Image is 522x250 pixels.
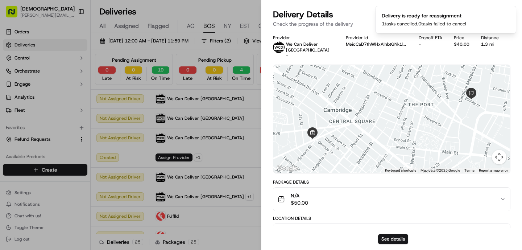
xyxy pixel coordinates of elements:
input: Got a question? Start typing here... [19,47,130,54]
div: Provider [273,35,334,41]
div: 📗 [7,106,13,112]
div: Provider Id [346,35,407,41]
div: Package Details [273,179,510,185]
img: Nash [7,7,22,22]
img: 1736555255976-a54dd68f-1ca7-489b-9aae-adbdc363a1c4 [7,69,20,82]
div: Price [454,35,469,41]
a: Open this area in Google Maps (opens a new window) [275,164,299,173]
span: Map data ©2025 Google [420,168,460,172]
div: Start new chat [25,69,119,77]
div: Delivery is ready for reassignment [382,12,466,19]
img: Google [275,164,299,173]
p: 1 tasks cancelled, 0 tasks failed to cancel [382,21,466,27]
div: We're available if you need us! [25,77,92,82]
span: N/A [291,192,308,199]
p: We Can Deliver [GEOGRAPHIC_DATA] [286,41,334,53]
div: 1.3 mi [481,41,499,47]
button: See details [378,234,408,244]
span: Pylon [72,123,88,128]
button: Map camera controls [492,150,506,164]
div: 💻 [61,106,67,112]
img: profile_wcd-boston.png [273,41,285,53]
button: N/A$50.00 [273,188,510,211]
div: $40.00 [454,41,469,47]
div: Location Details [273,216,510,221]
a: Report a map error [479,168,508,172]
p: Welcome 👋 [7,29,132,41]
div: Dropoff ETA [419,35,442,41]
span: API Documentation [69,105,116,112]
p: Check the progress of the delivery [273,20,510,28]
span: $50.00 [291,199,308,206]
a: 📗Knowledge Base [4,102,58,115]
span: - [286,53,288,59]
a: Powered byPylon [51,123,88,128]
div: Distance [481,35,499,41]
button: Start new chat [123,71,132,80]
a: Terms (opens in new tab) [464,168,475,172]
span: Delivery Details [273,9,333,20]
a: 💻API Documentation [58,102,119,115]
div: - [419,41,442,47]
span: Knowledge Base [14,105,55,112]
button: Keyboard shortcuts [385,168,416,173]
button: MeicCaD7thWHxAIhbtGNk1l1 hHgYvjY3acvwhvNlpA7pdc7I [346,41,407,47]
